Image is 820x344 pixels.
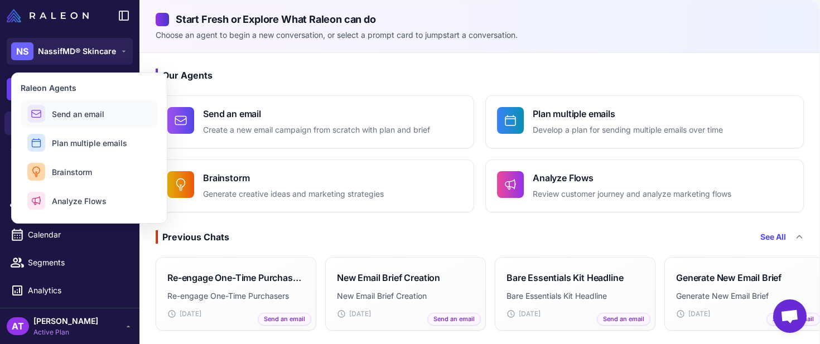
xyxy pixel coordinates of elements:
button: Brainstorm [21,158,158,185]
button: Plan multiple emails [21,129,158,156]
a: Segments [4,251,135,274]
a: Analytics [4,279,135,302]
h4: Analyze Flows [533,171,731,185]
span: NassifMD® Skincare [38,45,116,57]
p: Develop a plan for sending multiple emails over time [533,124,723,137]
span: Analyze Flows [52,195,107,207]
h4: Plan multiple emails [533,107,723,120]
h3: Our Agents [156,69,804,82]
div: Previous Chats [156,230,229,244]
h4: Brainstorm [203,171,384,185]
span: Analytics [28,284,126,297]
span: Brainstorm [52,166,92,178]
button: Send an email [21,100,158,127]
h2: Start Fresh or Explore What Raleon can do [156,12,804,27]
div: [DATE] [507,309,644,319]
div: [DATE] [676,309,813,319]
a: Knowledge [4,139,135,163]
span: Send an email [258,313,311,326]
h3: Re-engage One-Time Purchasers [167,271,305,284]
span: Active Plan [33,327,98,337]
span: Calendar [28,229,126,241]
div: NS [11,42,33,60]
div: AT [7,317,29,335]
a: Brief Design [4,167,135,191]
h3: Bare Essentials Kit Headline [507,271,624,284]
span: Segments [28,256,126,269]
button: NSNassifMD® Skincare [7,38,133,65]
button: Send an emailCreate a new email campaign from scratch with plan and brief [156,95,474,148]
button: BrainstormGenerate creative ideas and marketing strategies [156,159,474,212]
a: Chats [4,112,135,135]
div: [DATE] [337,309,474,319]
a: Calendar [4,223,135,246]
span: Send an email [766,313,820,326]
span: Plan multiple emails [52,137,127,149]
p: Bare Essentials Kit Headline [507,290,644,302]
a: Raleon Logo [7,9,93,22]
button: Analyze Flows [21,187,158,214]
p: New Email Brief Creation [337,290,474,302]
span: Send an email [597,313,650,326]
button: Analyze FlowsReview customer journey and analyze marketing flows [485,159,804,212]
p: Re-engage One-Time Purchasers [167,290,305,302]
a: Campaigns [4,195,135,219]
div: Open chat [773,299,807,333]
p: Review customer journey and analyze marketing flows [533,188,731,201]
p: Choose an agent to begin a new conversation, or select a prompt card to jumpstart a conversation. [156,29,804,41]
h3: Generate New Email Brief [676,271,782,284]
p: Generate creative ideas and marketing strategies [203,188,384,201]
span: Send an email [427,313,481,326]
a: See All [760,231,786,243]
h4: Send an email [203,107,430,120]
p: Create a new email campaign from scratch with plan and brief [203,124,430,137]
div: [DATE] [167,309,305,319]
h3: Raleon Agents [21,82,158,94]
button: +New Chat [7,78,133,100]
h3: New Email Brief Creation [337,271,440,284]
p: Generate New Email Brief [676,290,813,302]
a: Integrations [4,307,135,330]
button: Plan multiple emailsDevelop a plan for sending multiple emails over time [485,95,804,148]
span: [PERSON_NAME] [33,315,98,327]
img: Raleon Logo [7,9,89,22]
span: Send an email [52,108,104,120]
